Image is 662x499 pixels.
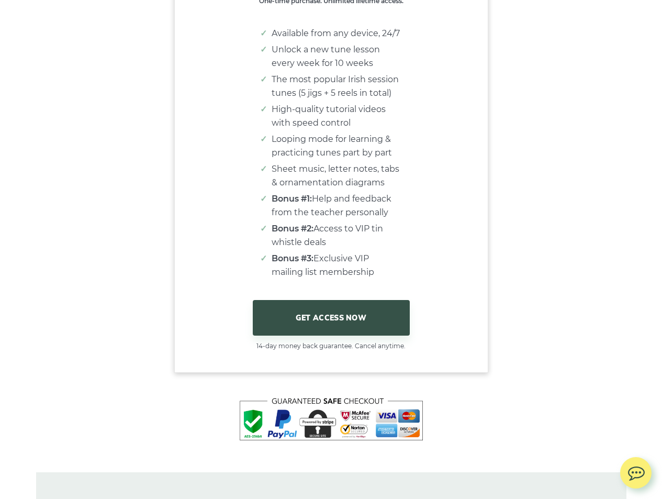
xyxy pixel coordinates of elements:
span: 14-day money back guarantee. Cancel anytime. [175,341,488,351]
li: Exclusive VIP mailing list membership [272,252,401,279]
strong: Bonus #2: [272,224,313,234]
li: The most popular Irish session tunes (5 jigs + 5 reels in total) [272,73,401,100]
strong: Bonus #3: [272,253,313,263]
a: GET ACCESS NOW [253,300,410,336]
li: Sheet music, letter notes, tabs & ornamentation diagrams [272,162,401,190]
li: Available from any device, 24/7 [272,27,401,40]
li: Looping mode for learning & practicing tunes part by part [272,132,401,160]
li: Help and feedback from the teacher personally [272,192,401,219]
li: Unlock a new tune lesson every week for 10 weeks [272,43,401,70]
strong: Bonus #1: [272,194,312,204]
li: High-quality tutorial videos with speed control [272,103,401,130]
li: Access to VIP tin whistle deals [272,222,401,249]
img: chat.svg [620,457,652,484]
img: Tin Whistle Course - Safe checkout [240,398,423,440]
